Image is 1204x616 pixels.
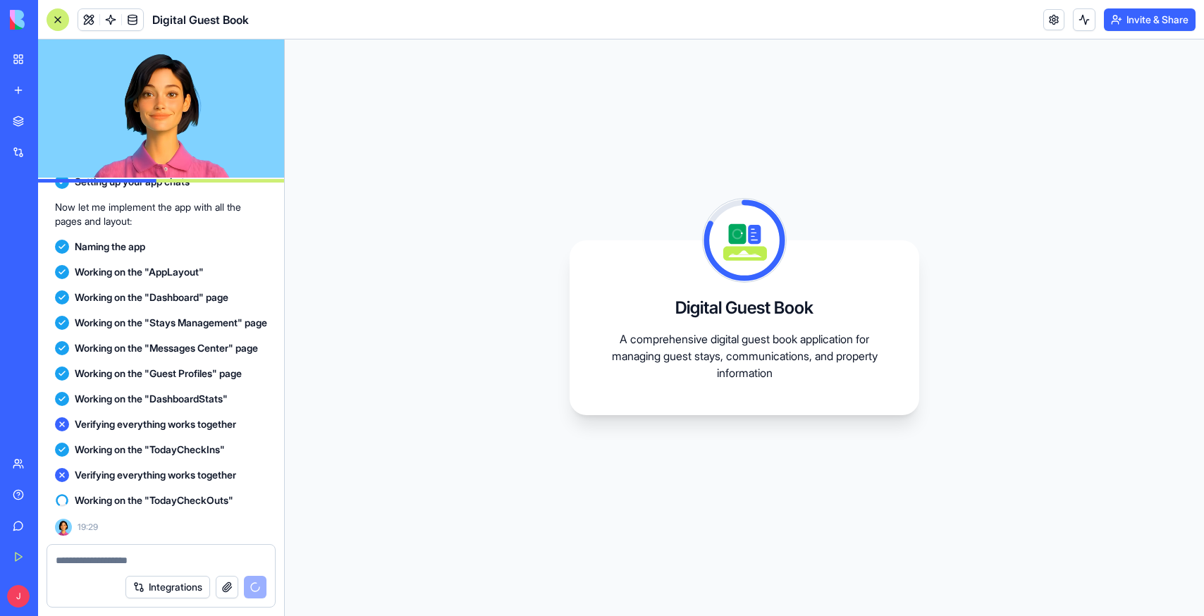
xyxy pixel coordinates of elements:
[1104,8,1196,31] button: Invite & Share
[75,493,233,507] span: Working on the "TodayCheckOuts"
[55,519,72,536] img: Ella_00000_wcx2te.png
[75,240,145,254] span: Naming the app
[75,417,236,431] span: Verifying everything works together
[75,468,236,482] span: Verifying everything works together
[75,265,204,279] span: Working on the "AppLayout"
[75,443,225,457] span: Working on the "TodayCheckIns"
[55,200,267,228] p: Now let me implement the app with all the pages and layout:
[75,392,228,406] span: Working on the "DashboardStats"
[125,576,210,598] button: Integrations
[10,10,97,30] img: logo
[675,297,813,319] h3: Digital Guest Book
[152,11,249,28] span: Digital Guest Book
[603,331,885,381] p: A comprehensive digital guest book application for managing guest stays, communications, and prop...
[7,585,30,608] span: J
[75,290,228,304] span: Working on the "Dashboard" page
[75,316,267,330] span: Working on the "Stays Management" page
[75,366,242,381] span: Working on the "Guest Profiles" page
[78,522,98,533] span: 19:29
[75,341,258,355] span: Working on the "Messages Center" page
